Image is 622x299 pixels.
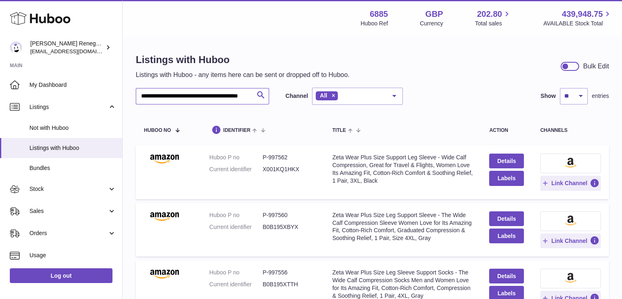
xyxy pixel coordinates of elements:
[332,154,473,185] div: Zeta Wear Plus Size Support Leg Sleeve - Wide Calf Compression, Great for Travel & Flights, Women...
[209,281,263,288] dt: Current identifier
[564,273,576,283] img: amazon-small.png
[29,229,108,237] span: Orders
[361,20,388,27] div: Huboo Ref
[551,237,587,245] span: Link Channel
[29,144,116,152] span: Listings with Huboo
[263,223,316,231] dd: B0B195XBYX
[540,233,601,248] button: Link Channel
[489,128,523,133] div: action
[489,154,523,168] a: Details
[475,9,511,27] a: 202.80 Total sales
[209,223,263,231] dt: Current identifier
[209,165,263,173] dt: Current identifier
[136,53,350,66] h1: Listings with Huboo
[564,215,576,225] img: amazon-small.png
[489,211,523,226] a: Details
[263,154,316,161] dd: P-997562
[425,9,443,20] strong: GBP
[209,211,263,219] dt: Huboo P no
[420,20,443,27] div: Currency
[477,9,502,20] span: 202.80
[29,185,108,193] span: Stock
[475,20,511,27] span: Total sales
[209,269,263,276] dt: Huboo P no
[541,92,556,100] label: Show
[29,103,108,111] span: Listings
[540,176,601,190] button: Link Channel
[285,92,308,100] label: Channel
[263,211,316,219] dd: P-997560
[370,9,388,20] strong: 6885
[543,9,612,27] a: 439,948.75 AVAILABLE Stock Total
[320,92,327,99] span: All
[29,81,116,89] span: My Dashboard
[30,40,104,55] div: [PERSON_NAME] Renegade Productions -UK account
[332,211,473,242] div: Zeta Wear Plus Size Leg Support Sleeve - The Wide Calf Compression Sleeve Women Love for Its Amaz...
[144,211,185,221] img: Zeta Wear Plus Size Leg Support Sleeve - The Wide Calf Compression Sleeve Women Love for Its Amaz...
[144,154,185,163] img: Zeta Wear Plus Size Support Leg Sleeve - Wide Calf Compression, Great for Travel & Flights, Women...
[564,158,576,168] img: amazon-small.png
[29,124,116,132] span: Not with Huboo
[29,207,108,215] span: Sales
[489,269,523,283] a: Details
[562,9,603,20] span: 439,948.75
[30,48,120,54] span: [EMAIL_ADDRESS][DOMAIN_NAME]
[489,171,523,186] button: Labels
[136,70,350,79] p: Listings with Huboo - any items here can be sent or dropped off to Huboo.
[332,128,346,133] span: title
[209,154,263,161] dt: Huboo P no
[551,179,587,187] span: Link Channel
[263,165,316,173] dd: X001KQ1HKX
[10,268,112,283] a: Log out
[583,62,609,71] div: Bulk Edit
[543,20,612,27] span: AVAILABLE Stock Total
[489,229,523,243] button: Labels
[10,41,22,54] img: internalAdmin-6885@internal.huboo.com
[29,251,116,259] span: Usage
[263,281,316,288] dd: B0B195XTTH
[144,128,171,133] span: Huboo no
[592,92,609,100] span: entries
[29,164,116,172] span: Bundles
[223,128,251,133] span: identifier
[263,269,316,276] dd: P-997556
[540,128,601,133] div: channels
[144,269,185,279] img: Zeta Wear Plus Size Leg Sleeve Support Socks - The Wide Calf Compression Socks Men and Women Love...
